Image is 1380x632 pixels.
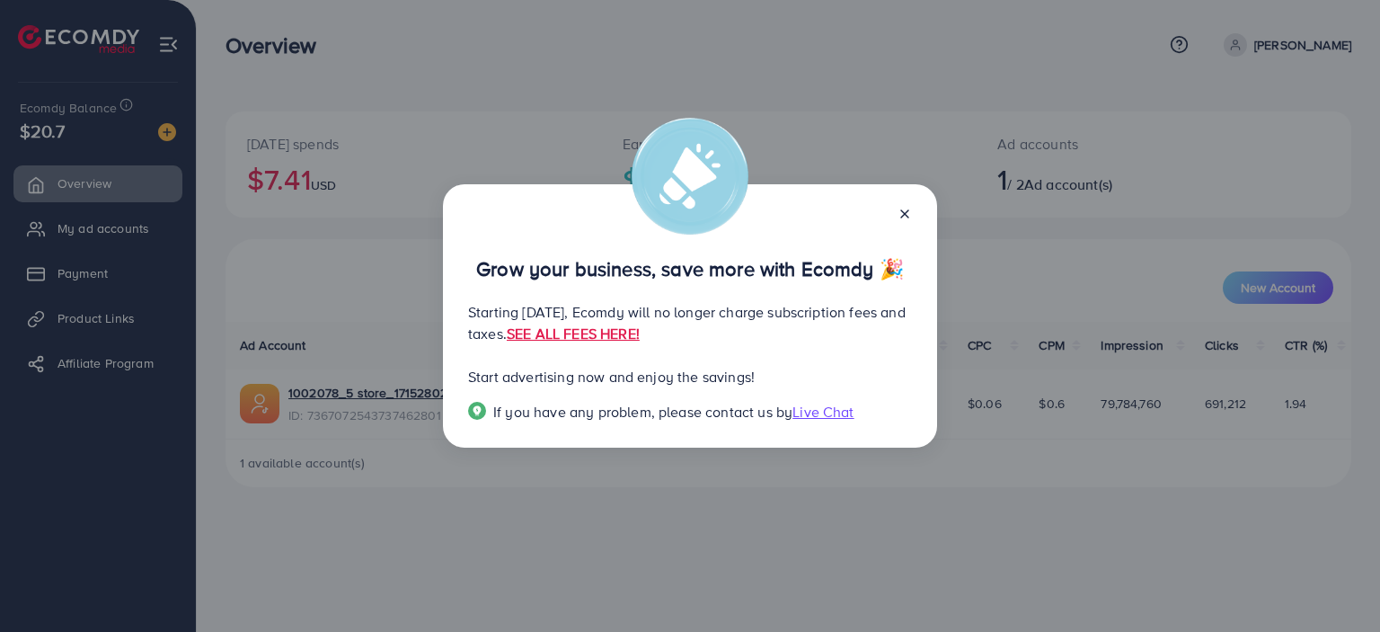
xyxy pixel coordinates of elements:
[792,402,854,422] span: Live Chat
[468,402,486,420] img: Popup guide
[493,402,792,422] span: If you have any problem, please contact us by
[632,118,748,235] img: alert
[468,301,912,344] p: Starting [DATE], Ecomdy will no longer charge subscription fees and taxes.
[468,258,912,280] p: Grow your business, save more with Ecomdy 🎉
[507,324,640,343] a: SEE ALL FEES HERE!
[468,366,912,387] p: Start advertising now and enjoy the savings!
